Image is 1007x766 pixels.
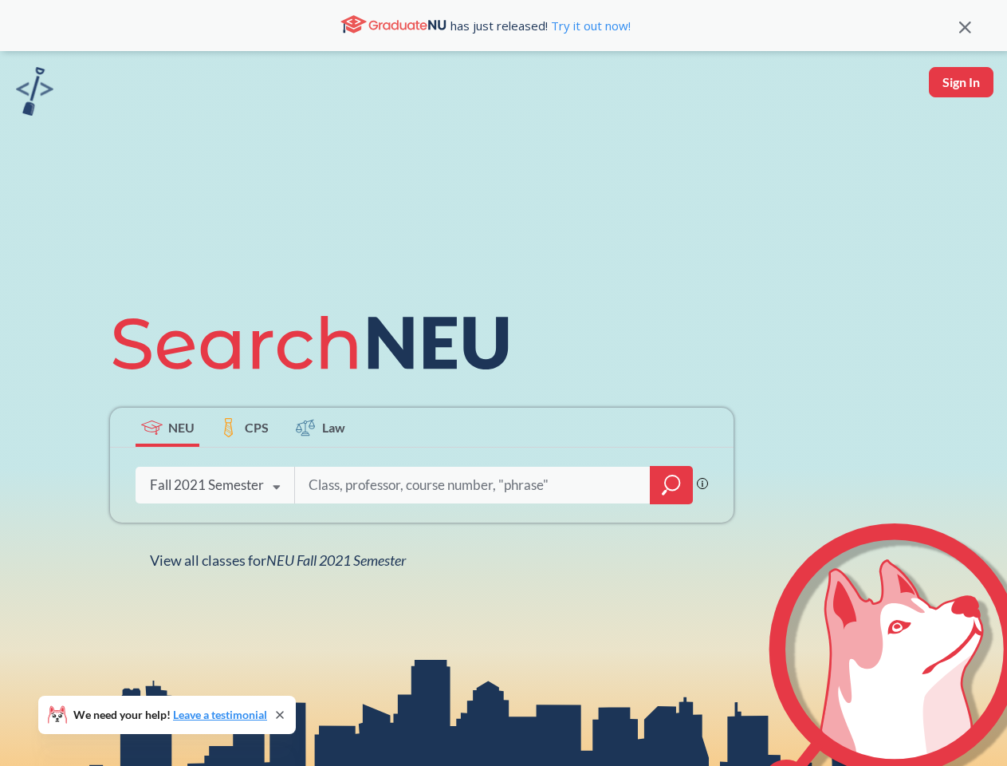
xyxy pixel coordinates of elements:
[245,418,269,436] span: CPS
[307,468,639,502] input: Class, professor, course number, "phrase"
[150,476,264,494] div: Fall 2021 Semester
[73,709,267,721] span: We need your help!
[662,474,681,496] svg: magnifying glass
[650,466,693,504] div: magnifying glass
[322,418,345,436] span: Law
[16,67,53,120] a: sandbox logo
[548,18,631,34] a: Try it out now!
[266,551,406,569] span: NEU Fall 2021 Semester
[173,708,267,721] a: Leave a testimonial
[929,67,993,97] button: Sign In
[16,67,53,116] img: sandbox logo
[168,418,195,436] span: NEU
[450,17,631,34] span: has just released!
[150,551,406,569] span: View all classes for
